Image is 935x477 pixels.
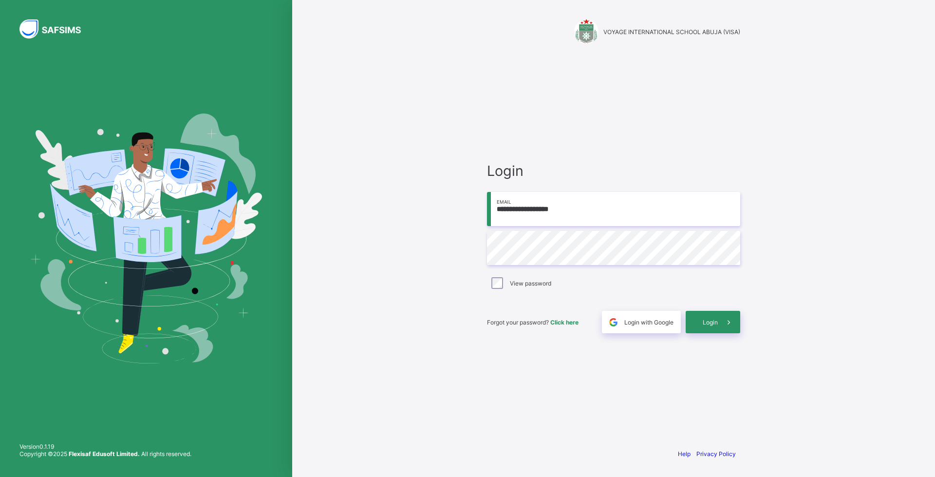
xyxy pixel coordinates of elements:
span: Copyright © 2025 All rights reserved. [19,450,191,458]
span: Login [703,319,718,326]
img: google.396cfc9801f0270233282035f929180a.svg [608,317,619,328]
a: Help [678,450,691,458]
a: Privacy Policy [696,450,736,458]
span: VOYAGE INTERNATIONAL SCHOOL ABUJA (VISA) [603,28,740,36]
strong: Flexisaf Edusoft Limited. [69,450,140,458]
label: View password [510,280,551,287]
span: Version 0.1.19 [19,443,191,450]
span: Forgot your password? [487,319,579,326]
img: Hero Image [30,114,262,363]
span: Login with Google [624,319,673,326]
a: Click here [550,319,579,326]
img: SAFSIMS Logo [19,19,93,38]
span: Login [487,162,740,179]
